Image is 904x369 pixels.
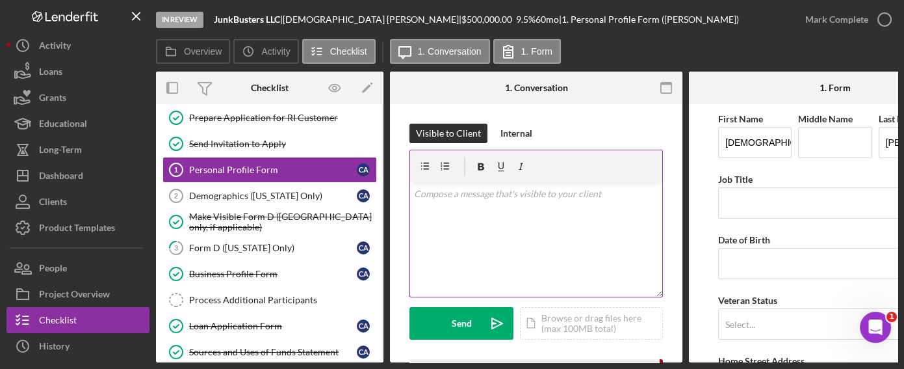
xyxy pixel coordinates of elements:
div: Mark Complete [805,7,868,33]
label: 1. Form [521,46,552,57]
div: Project Overview [39,281,110,310]
button: Send [409,307,513,340]
a: 2Demographics ([US_STATE] Only)CA [162,183,377,209]
div: Select... [725,320,755,330]
div: C A [357,320,370,333]
button: Educational [6,111,149,137]
div: Personal Profile Form [189,165,357,175]
button: People [6,255,149,281]
div: 1. Form [820,83,851,93]
tspan: 1 [174,166,178,174]
div: Process Additional Participants [189,295,376,305]
div: | [214,14,283,25]
div: Send Invitation to Apply [189,139,376,149]
div: Grants [39,85,66,114]
div: Dashboard [39,163,83,192]
label: 1. Conversation [418,46,482,57]
div: Loan Application Form [189,321,357,331]
div: Demographics ([US_STATE] Only) [189,191,357,201]
a: Sources and Uses of Funds StatementCA [162,339,377,365]
label: Home Street Address [718,355,805,366]
div: 1. Conversation [505,83,568,93]
div: C A [357,189,370,202]
label: Activity [261,46,290,57]
tspan: 2 [174,192,178,200]
div: Make Visible Form D ([GEOGRAPHIC_DATA] only, if applicable) [189,212,376,232]
div: Educational [39,111,87,140]
a: 3Form D ([US_STATE] Only)CA [162,235,377,261]
iframe: Intercom live chat [860,312,891,343]
button: 1. Form [493,39,561,64]
button: Project Overview [6,281,149,307]
b: JunkBusters LLC [214,14,280,25]
div: Activity [39,33,71,62]
div: C A [357,163,370,176]
label: Date of Birth [718,234,770,245]
button: Internal [494,124,539,143]
span: 1 [886,312,897,322]
a: Process Additional Participants [162,287,377,313]
a: Prepare Application for RI Customer [162,105,377,131]
div: 9.5 % [516,14,536,25]
a: Business Profile FormCA [162,261,377,287]
div: Internal [500,124,532,143]
label: Overview [184,46,222,57]
div: History [39,333,70,362]
button: Dashboard [6,163,149,189]
button: Activity [233,39,298,64]
div: C A [357,346,370,359]
tspan: 3 [174,243,178,252]
div: Form D ([US_STATE] Only) [189,243,357,253]
div: Long-Term [39,137,82,166]
div: C A [357,267,370,280]
div: [DEMOGRAPHIC_DATA] [PERSON_NAME] | [283,14,461,25]
div: People [39,255,67,284]
div: 60 mo [536,14,559,25]
div: Sources and Uses of Funds Statement [189,347,357,357]
button: Checklist [6,307,149,333]
div: Business Profile Form [189,269,357,279]
div: | 1. Personal Profile Form ([PERSON_NAME]) [559,14,739,25]
a: 1Personal Profile FormCA [162,157,377,183]
button: Loans [6,59,149,85]
button: Grants [6,85,149,111]
button: Activity [6,33,149,59]
button: Product Templates [6,215,149,241]
button: Clients [6,189,149,215]
button: Mark Complete [792,7,898,33]
button: Visible to Client [409,124,487,143]
button: Long-Term [6,137,149,163]
div: Product Templates [39,215,115,244]
a: Send Invitation to Apply [162,131,377,157]
div: In Review [156,12,203,28]
div: Clients [39,189,67,218]
button: History [6,333,149,359]
div: Checklist [39,307,77,336]
div: Send [452,307,472,340]
div: C A [357,241,370,254]
div: $500,000.00 [461,14,516,25]
button: Overview [156,39,230,64]
a: Make Visible Form D ([GEOGRAPHIC_DATA] only, if applicable) [162,209,377,235]
a: Loan Application FormCA [162,313,377,339]
div: Visible to Client [416,124,481,143]
label: Job Title [718,174,753,185]
label: Checklist [330,46,367,57]
div: Checklist [251,83,289,93]
button: 1. Conversation [390,39,490,64]
div: Loans [39,59,62,88]
label: First Name [718,113,763,124]
button: Checklist [302,39,376,64]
